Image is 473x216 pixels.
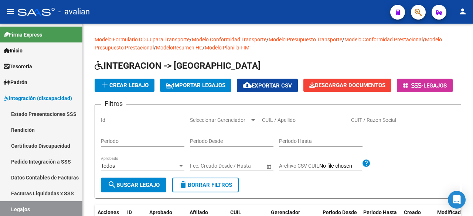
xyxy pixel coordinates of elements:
[101,163,115,169] span: Todos
[95,37,190,42] a: Modelo Formulario DDJJ para Transporte
[179,180,188,189] mat-icon: delete
[403,82,423,89] span: -
[243,81,252,90] mat-icon: cloud_download
[108,182,160,188] span: Buscar Legajo
[448,191,466,209] div: Open Intercom Messenger
[192,37,266,42] a: Modelo Conformidad Transporte
[4,31,42,39] span: Firma Express
[101,82,149,89] span: Crear Legajo
[323,209,357,215] span: Periodo Desde
[149,209,172,215] span: Aprobado
[190,209,208,215] span: Afiliado
[101,80,109,89] mat-icon: add
[271,209,300,215] span: Gerenciador
[237,79,298,92] button: Exportar CSV
[423,82,447,89] span: Legajos
[243,82,292,89] span: Exportar CSV
[362,159,371,168] mat-icon: help
[404,209,421,215] span: Creado
[166,82,225,89] span: IMPORTAR LEGAJOS
[95,61,261,71] span: INTEGRACION -> [GEOGRAPHIC_DATA]
[98,209,119,215] span: Acciones
[397,79,453,92] button: -Legajos
[4,78,27,86] span: Padrón
[223,163,259,169] input: Fecha fin
[95,79,154,92] button: Crear Legajo
[4,62,32,71] span: Tesorería
[230,209,241,215] span: CUIL
[458,7,467,16] mat-icon: person
[6,7,15,16] mat-icon: menu
[279,163,319,169] span: Archivo CSV CUIL
[179,182,232,188] span: Borrar Filtros
[303,79,391,92] button: Descargar Documentos
[363,209,397,215] span: Periodo Hasta
[309,82,385,89] span: Descargar Documentos
[205,45,249,51] a: Modelo Planilla FIM
[101,99,126,109] h3: Filtros
[190,163,217,169] input: Fecha inicio
[437,209,464,215] span: Modificado
[172,178,239,192] button: Borrar Filtros
[127,209,132,215] span: ID
[160,79,231,92] button: IMPORTAR LEGAJOS
[108,180,116,189] mat-icon: search
[269,37,342,42] a: Modelo Presupuesto Transporte
[4,47,23,55] span: Inicio
[101,178,166,192] button: Buscar Legajo
[344,37,423,42] a: Modelo Conformidad Prestacional
[58,4,90,20] span: - avalian
[156,45,203,51] a: ModeloResumen HC
[319,163,362,169] input: Archivo CSV CUIL
[265,162,273,170] button: Open calendar
[4,94,72,102] span: Integración (discapacidad)
[190,117,250,123] span: Seleccionar Gerenciador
